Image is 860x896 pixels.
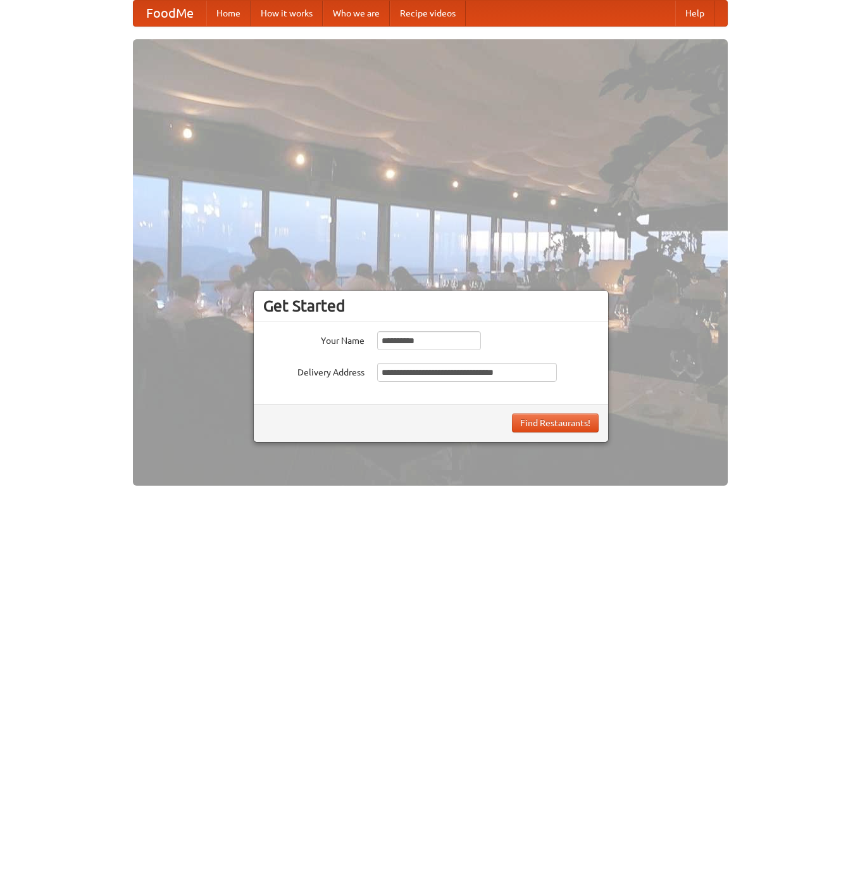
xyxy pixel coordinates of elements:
a: FoodMe [134,1,206,26]
a: Home [206,1,251,26]
a: Who we are [323,1,390,26]
a: Recipe videos [390,1,466,26]
label: Your Name [263,331,365,347]
button: Find Restaurants! [512,413,599,432]
label: Delivery Address [263,363,365,379]
a: Help [675,1,714,26]
a: How it works [251,1,323,26]
h3: Get Started [263,296,599,315]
